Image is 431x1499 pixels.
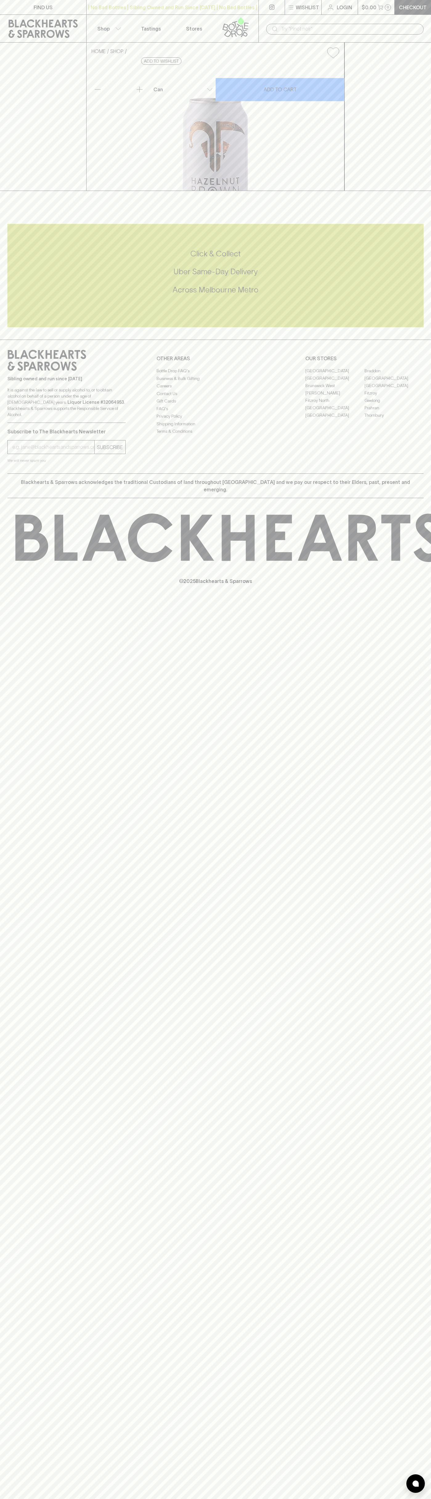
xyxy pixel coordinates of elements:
[305,382,364,389] a: Brunswick West
[157,367,275,375] a: Bottle Drop FAQ's
[7,428,126,435] p: Subscribe to The Blackhearts Newsletter
[157,420,275,427] a: Shipping Information
[387,6,389,9] p: 0
[7,249,424,259] h5: Click & Collect
[7,224,424,327] div: Call to action block
[97,444,123,451] p: SUBSCRIBE
[12,442,94,452] input: e.g. jane@blackheartsandsparrows.com.au
[7,285,424,295] h5: Across Melbourne Metro
[364,389,424,397] a: Fitzroy
[281,24,419,34] input: Try "Pinot noir"
[87,63,344,191] img: 70663.png
[12,478,419,493] p: Blackhearts & Sparrows acknowledges the traditional Custodians of land throughout [GEOGRAPHIC_DAT...
[305,411,364,419] a: [GEOGRAPHIC_DATA]
[157,428,275,435] a: Terms & Conditions
[413,1480,419,1487] img: bubble-icon
[216,78,344,101] button: ADD TO CART
[337,4,352,11] p: Login
[7,387,126,418] p: It is against the law to sell or supply alcohol to, or to obtain alcohol on behalf of a person un...
[364,397,424,404] a: Geelong
[157,405,275,412] a: FAQ's
[67,400,124,405] strong: Liquor License #32064953
[95,440,125,454] button: SUBSCRIBE
[305,397,364,404] a: Fitzroy North
[34,4,53,11] p: FIND US
[97,25,110,32] p: Shop
[364,411,424,419] a: Thornbury
[110,48,124,54] a: SHOP
[157,398,275,405] a: Gift Cards
[364,382,424,389] a: [GEOGRAPHIC_DATA]
[364,367,424,374] a: Braddon
[91,48,106,54] a: HOME
[87,15,130,42] button: Shop
[364,374,424,382] a: [GEOGRAPHIC_DATA]
[141,25,161,32] p: Tastings
[264,86,297,93] p: ADD TO CART
[157,390,275,397] a: Contact Us
[305,374,364,382] a: [GEOGRAPHIC_DATA]
[141,57,181,65] button: Add to wishlist
[305,355,424,362] p: OUR STORES
[364,404,424,411] a: Prahran
[305,404,364,411] a: [GEOGRAPHIC_DATA]
[362,4,376,11] p: $0.00
[325,45,342,61] button: Add to wishlist
[157,375,275,382] a: Business & Bulk Gifting
[151,83,215,96] div: Can
[157,413,275,420] a: Privacy Policy
[157,355,275,362] p: OTHER AREAS
[399,4,427,11] p: Checkout
[7,376,126,382] p: Sibling owned and run since [DATE]
[305,389,364,397] a: [PERSON_NAME]
[7,266,424,277] h5: Uber Same-Day Delivery
[296,4,319,11] p: Wishlist
[157,382,275,390] a: Careers
[305,367,364,374] a: [GEOGRAPHIC_DATA]
[186,25,202,32] p: Stores
[7,457,126,464] p: We will never spam you
[173,15,216,42] a: Stores
[153,86,163,93] p: Can
[129,15,173,42] a: Tastings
